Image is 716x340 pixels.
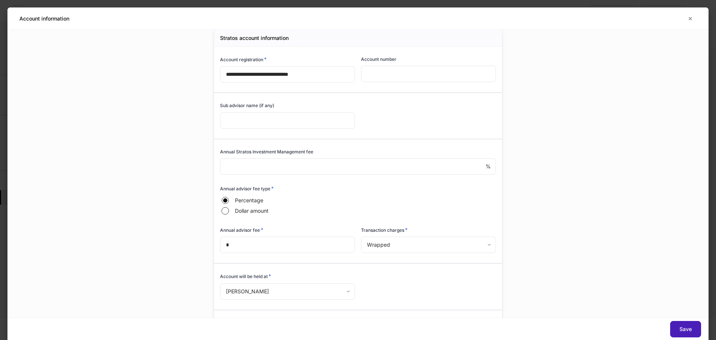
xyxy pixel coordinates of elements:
[220,56,267,63] h6: Account registration
[220,283,355,300] div: [PERSON_NAME]
[361,56,396,63] h6: Account number
[220,272,271,280] h6: Account will be held at
[235,197,263,204] span: Percentage
[220,185,274,192] h6: Annual advisor fee type
[220,158,496,175] div: %
[679,327,692,332] div: Save
[220,226,263,234] h6: Annual advisor fee
[361,237,496,253] div: Wrapped
[220,102,274,109] h6: Sub advisor name (if any)
[220,34,289,42] h5: Stratos account information
[670,321,701,337] button: Save
[19,15,69,22] h5: Account information
[361,226,408,234] h6: Transaction charges
[220,148,313,155] h6: Annual Stratos Investment Management fee
[235,207,268,215] span: Dollar amount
